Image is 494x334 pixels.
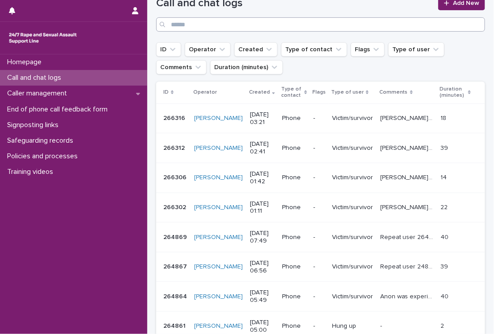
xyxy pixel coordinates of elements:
[441,321,446,330] p: 2
[282,115,306,122] p: Phone
[313,144,325,152] p: -
[194,293,243,301] a: [PERSON_NAME]
[194,174,243,181] a: [PERSON_NAME]
[156,193,485,223] tr: 266302266302 [PERSON_NAME] [DATE] 01:11Phone-Victim/survivor[PERSON_NAME] shared that she experie...
[250,170,275,186] p: [DATE] 01:42
[332,204,373,211] p: Victim/survivor
[379,87,408,97] p: Comments
[194,322,243,330] a: [PERSON_NAME]
[380,291,436,301] p: Anon was experiencing flashbacks as she tried to fall asleep. We did breathing and grounding exer...
[163,232,189,241] p: 264869
[156,133,485,163] tr: 266312266312 [PERSON_NAME] [DATE] 02:41Phone-Victim/survivor[PERSON_NAME] shared her feelings aro...
[380,232,436,241] p: Repeat user 264548. Anon. Very young sounding voice. Anon shared that she felt scared and shaky, ...
[234,42,278,57] button: Created
[332,263,373,271] p: Victim/survivor
[163,291,189,301] p: 264864
[313,263,325,271] p: -
[313,115,325,122] p: -
[163,261,189,271] p: 264867
[313,204,325,211] p: -
[4,89,74,98] p: Caller management
[313,174,325,181] p: -
[332,144,373,152] p: Victim/survivor
[163,113,187,122] p: 266316
[194,115,243,122] a: [PERSON_NAME]
[4,105,115,114] p: End of phone call feedback form
[4,136,80,145] p: Safeguarding records
[250,140,275,156] p: [DATE] 02:41
[441,113,448,122] p: 18
[332,115,373,122] p: Victim/survivor
[250,200,275,215] p: [DATE] 01:11
[250,289,275,304] p: [DATE] 05:49
[380,143,436,152] p: Candy shared her feelings around her relationships. She also spoke about the therapy she is consi...
[282,263,306,271] p: Phone
[185,42,231,57] button: Operator
[282,174,306,181] p: Phone
[210,60,283,74] button: Duration (minutes)
[441,261,450,271] p: 39
[313,234,325,241] p: -
[332,322,373,330] p: Hung up
[163,172,188,181] p: 266306
[332,174,373,181] p: Victim/survivor
[331,87,364,97] p: Type of user
[156,252,485,282] tr: 264867264867 [PERSON_NAME] [DATE] 06:56Phone-Victim/survivorRepeat user 248563. [PERSON_NAME] sha...
[4,152,85,161] p: Policies and processes
[194,263,243,271] a: [PERSON_NAME]
[4,58,49,66] p: Homepage
[163,143,187,152] p: 266312
[249,87,270,97] p: Created
[282,204,306,211] p: Phone
[156,17,485,32] input: Search
[380,113,436,122] p: Isabelle. Asleep at the beginning of the call. Isabelle shared that they experienced kidnap and r...
[250,230,275,245] p: [DATE] 07:49
[332,234,373,241] p: Victim/survivor
[441,291,451,301] p: 40
[250,260,275,275] p: [DATE] 06:56
[156,223,485,252] tr: 264869264869 [PERSON_NAME] [DATE] 07:49Phone-Victim/survivorRepeat user 264548. Anon. Very young ...
[441,232,451,241] p: 40
[194,234,243,241] a: [PERSON_NAME]
[282,293,306,301] p: Phone
[440,84,466,101] p: Duration (minutes)
[282,234,306,241] p: Phone
[163,87,169,97] p: ID
[282,322,306,330] p: Phone
[380,321,384,330] p: -
[250,319,275,334] p: [DATE] 05:00
[312,87,326,97] p: Flags
[441,143,450,152] p: 39
[156,103,485,133] tr: 266316266316 [PERSON_NAME] [DATE] 03:21Phone-Victim/survivor[PERSON_NAME]. Asleep at the beginnin...
[156,42,181,57] button: ID
[163,202,188,211] p: 266302
[313,322,325,330] p: -
[156,282,485,312] tr: 264864264864 [PERSON_NAME] [DATE] 05:49Phone-Victim/survivorAnon was experiencing flashbacks as s...
[388,42,444,57] button: Type of user
[380,172,436,181] p: Maddie shared that they experienced CSA and trafficking, and spoke about their feelings around this.
[250,111,275,126] p: [DATE] 03:21
[4,121,66,129] p: Signposting links
[281,84,302,101] p: Type of contact
[193,87,217,97] p: Operator
[380,202,436,211] p: Josephine shared that she experienced sexual assault by a colleague and talked about her feelings...
[4,168,60,176] p: Training videos
[332,293,373,301] p: Victim/survivor
[441,202,450,211] p: 22
[156,60,207,74] button: Comments
[4,74,68,82] p: Call and chat logs
[163,321,187,330] p: 264861
[441,172,449,181] p: 14
[380,261,436,271] p: Repeat user 248563. Ben shared that he experienced CSA by his father and other men, as part of a ...
[7,29,79,47] img: rhQMoQhaT3yELyF149Cw
[282,144,306,152] p: Phone
[351,42,385,57] button: Flags
[281,42,347,57] button: Type of contact
[313,293,325,301] p: -
[194,204,243,211] a: [PERSON_NAME]
[194,144,243,152] a: [PERSON_NAME]
[156,163,485,193] tr: 266306266306 [PERSON_NAME] [DATE] 01:42Phone-Victim/survivor[PERSON_NAME] shared that they experi...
